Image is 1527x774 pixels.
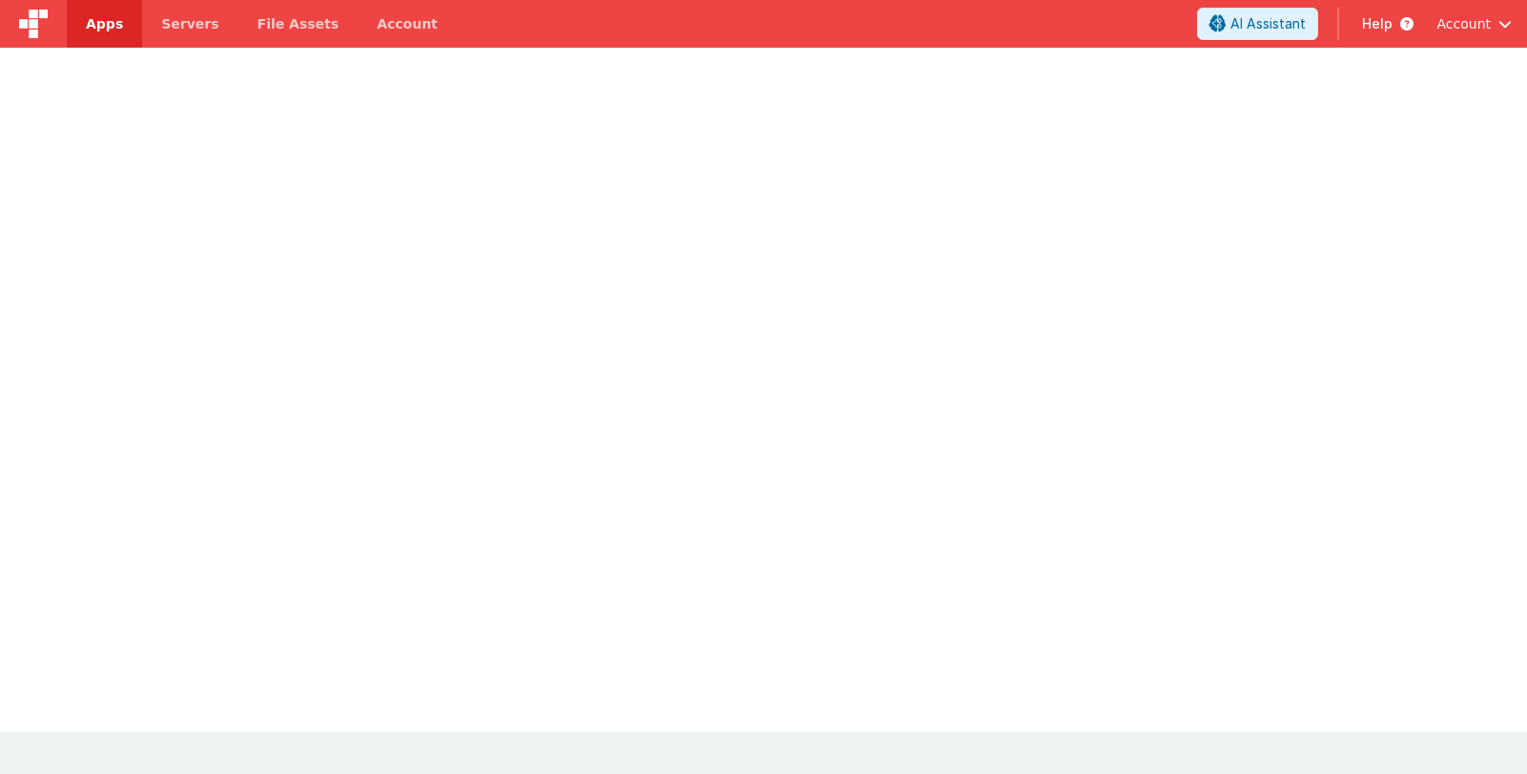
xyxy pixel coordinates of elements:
[86,14,123,33] span: Apps
[1197,8,1318,40] button: AI Assistant
[1230,14,1306,33] span: AI Assistant
[258,14,340,33] span: File Assets
[1362,14,1393,33] span: Help
[1436,14,1512,33] button: Account
[1436,14,1491,33] span: Account
[161,14,218,33] span: Servers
